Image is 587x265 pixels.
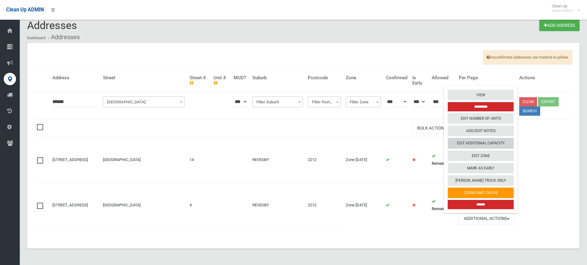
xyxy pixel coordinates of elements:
[309,98,339,106] span: Filter Postcode
[250,137,305,183] td: REVESBY
[386,75,407,81] h4: Confirmed
[483,50,572,64] span: Unconfirmed addresses are marked in yellow.
[100,183,187,228] td: [GEOGRAPHIC_DATA]
[103,96,185,107] span: Filter Street
[250,183,305,228] td: REVESBY
[519,97,537,106] a: Clear
[305,183,343,228] td: 2212
[187,137,211,183] td: 14
[27,36,46,40] a: Dashboard
[52,75,98,81] h4: Address
[52,157,88,162] a: [STREET_ADDRESS]
[448,113,514,124] a: Edit Number of Units
[343,137,383,183] td: Zone [DATE]
[103,75,185,81] h4: Street
[346,75,381,81] h4: Zone
[104,98,183,106] span: Filter Street
[27,19,77,31] span: Addresses
[308,75,341,81] h4: Postcode
[459,213,514,225] button: Additional Actions
[252,75,303,81] h4: Suburb
[519,75,570,81] h4: Actions
[52,203,88,207] a: [STREET_ADDRESS]
[429,137,456,183] td: 2
[459,75,514,81] h4: Per Page
[448,90,514,100] a: View
[413,122,454,134] button: Bulk Actions
[308,96,341,107] span: Filter Postcode
[538,97,559,106] button: Export
[448,126,514,136] a: Add/Edit Notes
[448,138,514,148] a: Edit Additional Capacity
[343,183,383,228] td: Zone [DATE]
[190,75,209,85] h4: Street #
[305,137,343,183] td: 2212
[432,206,451,211] strong: Remaining:
[100,137,187,183] td: [GEOGRAPHIC_DATA]
[254,98,301,106] span: Filter Suburb
[448,163,514,173] a: Mark As Early
[187,183,211,228] td: 4
[549,4,579,13] span: Clean Up
[552,8,573,13] small: Super Admin
[346,96,381,107] span: Filter Zone
[6,7,44,13] span: Clean Up ADMIN
[519,106,540,116] button: Search
[448,150,514,161] a: Edit Zone
[252,96,303,107] span: Filter Suburb
[448,175,514,186] a: [PERSON_NAME] Truck Only
[429,183,456,228] td: 1
[412,75,427,85] h4: Is Early
[347,98,379,106] span: Filter Zone
[448,188,514,198] a: Clear Limit Cache
[47,31,80,43] li: Addresses
[432,161,451,166] strong: Remaining:
[214,75,229,85] h4: Unit #
[539,20,580,31] a: Add Address
[432,75,454,81] h4: Allowed
[234,75,247,81] h4: MUD?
